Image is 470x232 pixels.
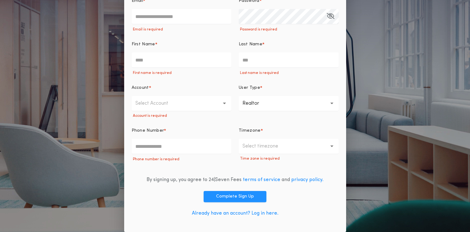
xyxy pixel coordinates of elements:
button: Realtor [239,96,339,111]
input: First Name* [132,52,232,67]
p: Phone Number [132,128,164,134]
a: privacy policy. [291,177,323,182]
p: User Type [239,85,260,91]
button: Complete Sign Up [204,191,266,202]
p: Account is required [132,113,232,118]
div: By signing up, you agree to 24|Seven Fees and [147,176,323,184]
input: Last Name* [239,52,339,67]
p: Realtor [242,100,269,107]
p: Password is required [239,27,339,32]
input: Password* [239,9,339,24]
button: Select timezone [239,139,339,154]
p: Select timezone [242,143,288,150]
p: Account [132,85,149,91]
a: Already have an account? Log in here. [192,211,278,216]
p: Last name is required [239,71,339,75]
input: Phone Number* [132,139,232,154]
p: Select Account [135,100,178,107]
input: Email* [132,9,232,24]
p: Phone number is required [132,157,232,162]
button: Password* [327,9,334,24]
p: First Name [132,41,155,48]
a: terms of service [243,177,280,182]
p: First name is required [132,71,232,75]
p: Time zone is required [239,156,339,161]
button: Select Account [132,96,232,111]
p: Last Name [239,41,262,48]
p: Timezone [239,128,261,134]
p: Email is required [132,27,232,32]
